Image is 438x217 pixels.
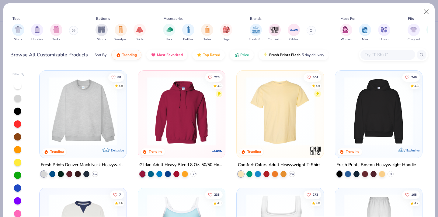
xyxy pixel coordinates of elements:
[205,73,223,81] button: Like
[96,24,108,42] button: filter button
[12,72,25,77] div: Filter By
[359,24,371,42] button: filter button
[146,50,187,60] button: Most Favorited
[223,37,230,42] span: Bags
[364,51,411,58] input: Try "T-Shirt"
[31,37,43,42] span: Hoodies
[50,24,62,42] button: filter button
[230,50,254,60] button: Price
[268,37,282,42] span: Comfort Colors
[114,24,128,42] button: filter button
[164,16,183,21] div: Accessories
[310,145,322,157] img: Comfort Colors logo
[52,37,60,42] span: Tanks
[408,24,420,42] div: filter for Cropped
[316,84,320,88] div: 4.9
[53,26,60,33] img: Tanks Image
[34,26,40,33] img: Hoodies Image
[120,193,121,196] span: 7
[359,24,371,42] div: filter for Men
[163,24,175,42] button: filter button
[144,77,219,146] img: 01756b78-01f6-4cc6-8d8a-3c30c1a0c8ac
[402,73,420,81] button: Like
[249,24,263,42] button: filter button
[389,172,392,176] span: + 9
[414,201,419,205] div: 4.7
[118,76,121,79] span: 88
[220,24,232,42] div: filter for Bags
[192,50,225,60] button: Top Rated
[98,26,105,33] img: Shorts Image
[185,26,192,33] img: Bottles Image
[380,37,389,42] span: Unisex
[116,52,121,57] img: trending.gif
[136,37,144,42] span: Skirts
[302,52,324,59] span: 5 day delivery
[10,51,88,59] div: Browse All Customizable Products
[46,77,120,146] img: f5d85501-0dbb-4ee4-b115-c08fa3845d83
[259,50,329,60] button: Fresh Prints Flash5 day delivery
[114,24,128,42] div: filter for Sweatpants
[341,37,352,42] span: Women
[238,161,320,169] div: Comfort Colors Adult Heavyweight T-Shirt
[219,77,294,146] img: a164e800-7022-4571-a324-30c76f641635
[15,26,22,33] img: Shirts Image
[402,190,420,199] button: Like
[12,16,20,21] div: Tops
[270,25,279,34] img: Comfort Colors Image
[111,50,141,60] button: Trending
[411,193,417,196] span: 168
[411,76,417,79] span: 246
[410,26,417,33] img: Cropped Image
[336,161,416,169] div: Fresh Prints Boston Heavyweight Hoodie
[136,26,143,33] img: Skirts Image
[263,52,268,57] img: flash.gif
[182,24,194,42] div: filter for Bottles
[408,24,420,42] button: filter button
[290,172,294,176] span: + 60
[220,24,232,42] button: filter button
[342,26,349,33] img: Women Image
[204,26,210,33] img: Totes Image
[197,52,202,57] img: TopRated.gif
[114,37,128,42] span: Sweatpants
[97,37,106,42] span: Shorts
[268,24,282,42] div: filter for Comfort Colors
[362,37,368,42] span: Men
[268,24,282,42] button: filter button
[122,52,137,57] span: Trending
[157,52,183,57] span: Most Favorited
[119,84,123,88] div: 4.8
[217,201,221,205] div: 4.8
[217,84,221,88] div: 4.8
[201,24,213,42] div: filter for Totes
[31,24,43,42] div: filter for Hoodies
[110,190,124,199] button: Like
[163,24,175,42] div: filter for Hats
[166,37,172,42] span: Hats
[223,26,229,33] img: Bags Image
[12,24,24,42] div: filter for Shirts
[249,37,263,42] span: Fresh Prints
[250,16,262,21] div: Brands
[205,190,223,199] button: Like
[340,16,356,21] div: Made For
[117,26,124,33] img: Sweatpants Image
[288,24,300,42] div: filter for Gildan
[317,77,392,146] img: e55d29c3-c55d-459c-bfd9-9b1c499ab3c6
[203,37,211,42] span: Totes
[12,24,24,42] button: filter button
[191,172,196,176] span: + 37
[109,73,124,81] button: Like
[251,25,260,34] img: Fresh Prints Image
[166,26,173,33] img: Hats Image
[341,77,416,146] img: 91acfc32-fd48-4d6b-bdad-a4c1a30ac3fc
[183,37,193,42] span: Bottles
[304,190,321,199] button: Like
[408,16,414,21] div: Fits
[414,84,419,88] div: 4.8
[119,201,123,205] div: 4.6
[96,16,110,21] div: Bottoms
[201,24,213,42] button: filter button
[378,24,390,42] button: filter button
